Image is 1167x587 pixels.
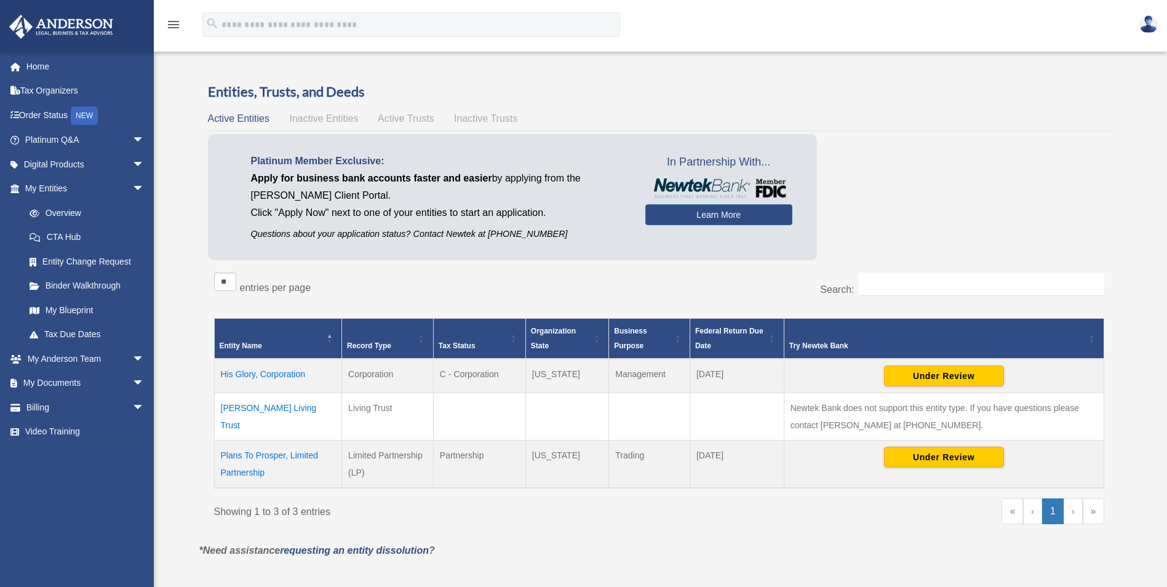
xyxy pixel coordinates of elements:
[240,282,311,293] label: entries per page
[214,393,342,440] td: [PERSON_NAME] Living Trust
[789,338,1085,353] div: Try Newtek Bank
[9,79,163,103] a: Tax Organizers
[784,393,1104,440] td: Newtek Bank does not support this entity type. If you have questions please contact [PERSON_NAME]...
[9,346,163,371] a: My Anderson Teamarrow_drop_down
[9,128,163,153] a: Platinum Q&Aarrow_drop_down
[439,341,476,350] span: Tax Status
[1083,498,1104,524] a: Last
[690,440,784,488] td: [DATE]
[17,225,157,250] a: CTA Hub
[695,327,763,350] span: Federal Return Due Date
[609,318,690,359] th: Business Purpose: Activate to sort
[9,177,157,201] a: My Entitiesarrow_drop_down
[166,17,181,32] i: menu
[614,327,647,350] span: Business Purpose
[132,128,157,153] span: arrow_drop_down
[1064,498,1083,524] a: Next
[342,318,434,359] th: Record Type: Activate to sort
[132,346,157,372] span: arrow_drop_down
[17,322,157,347] a: Tax Due Dates
[251,173,492,183] span: Apply for business bank accounts faster and easier
[454,113,517,124] span: Inactive Trusts
[525,318,608,359] th: Organization State: Activate to sort
[378,113,434,124] span: Active Trusts
[208,113,269,124] span: Active Entities
[433,359,525,393] td: C - Corporation
[132,152,157,177] span: arrow_drop_down
[9,152,163,177] a: Digital Productsarrow_drop_down
[884,447,1004,468] button: Under Review
[525,440,608,488] td: [US_STATE]
[784,318,1104,359] th: Try Newtek Bank : Activate to sort
[280,545,429,556] a: requesting an entity dissolution
[9,420,163,444] a: Video Training
[214,440,342,488] td: Plans To Prosper, Limited Partnership
[214,498,650,521] div: Showing 1 to 3 of 3 entries
[525,359,608,393] td: [US_STATE]
[531,327,576,350] span: Organization State
[71,106,98,125] div: NEW
[9,395,163,420] a: Billingarrow_drop_down
[433,318,525,359] th: Tax Status: Activate to sort
[342,440,434,488] td: Limited Partnership (LP)
[1002,498,1023,524] a: First
[651,178,786,198] img: NewtekBankLogoSM.png
[820,284,854,295] label: Search:
[199,545,435,556] em: *Need assistance ?
[347,341,391,350] span: Record Type
[609,440,690,488] td: Trading
[342,393,434,440] td: Living Trust
[166,22,181,32] a: menu
[289,113,358,124] span: Inactive Entities
[251,153,627,170] p: Platinum Member Exclusive:
[9,371,163,396] a: My Documentsarrow_drop_down
[251,226,627,242] p: Questions about your application status? Contact Newtek at [PHONE_NUMBER]
[17,201,151,225] a: Overview
[645,204,792,225] a: Learn More
[342,359,434,393] td: Corporation
[132,395,157,420] span: arrow_drop_down
[214,359,342,393] td: His Glory, Corporation
[609,359,690,393] td: Management
[1023,498,1042,524] a: Previous
[6,15,117,39] img: Anderson Advisors Platinum Portal
[205,17,219,30] i: search
[433,440,525,488] td: Partnership
[690,359,784,393] td: [DATE]
[132,371,157,396] span: arrow_drop_down
[251,170,627,204] p: by applying from the [PERSON_NAME] Client Portal.
[690,318,784,359] th: Federal Return Due Date: Activate to sort
[1042,498,1064,524] a: 1
[17,274,157,298] a: Binder Walkthrough
[9,54,163,79] a: Home
[251,204,627,222] p: Click "Apply Now" next to one of your entities to start an application.
[645,153,792,172] span: In Partnership With...
[884,365,1004,386] button: Under Review
[214,318,342,359] th: Entity Name: Activate to invert sorting
[208,82,1110,102] h3: Entities, Trusts, and Deeds
[220,341,262,350] span: Entity Name
[17,249,157,274] a: Entity Change Request
[1139,15,1158,33] img: User Pic
[132,177,157,202] span: arrow_drop_down
[9,103,163,128] a: Order StatusNEW
[17,298,157,322] a: My Blueprint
